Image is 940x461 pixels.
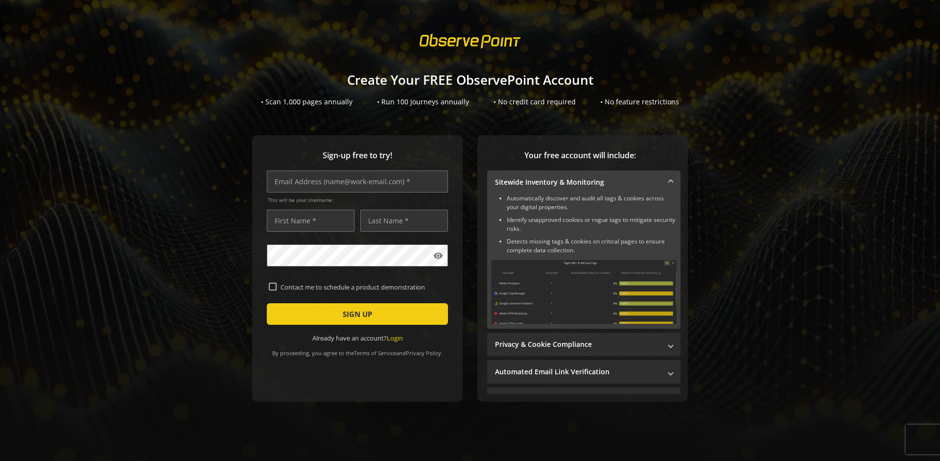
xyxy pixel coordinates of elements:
li: Detects missing tags & cookies on critical pages to ensure complete data collection. [507,237,677,255]
div: • No feature restrictions [600,97,679,107]
button: SIGN UP [267,303,448,325]
div: • Run 100 Journeys annually [377,97,469,107]
mat-expansion-panel-header: Sitewide Inventory & Monitoring [487,170,681,194]
mat-panel-title: Privacy & Cookie Compliance [495,340,661,349]
mat-expansion-panel-header: Privacy & Cookie Compliance [487,333,681,356]
input: Email Address (name@work-email.com) * [267,170,448,193]
li: Automatically discover and audit all tags & cookies across your digital properties. [507,194,677,212]
span: SIGN UP [343,305,372,323]
div: By proceeding, you agree to the and . [267,343,448,357]
div: • No credit card required [493,97,576,107]
mat-expansion-panel-header: Performance Monitoring with Web Vitals [487,388,681,411]
span: Your free account will include: [487,150,673,161]
div: Already have an account? [267,334,448,343]
div: • Scan 1,000 pages annually [261,97,352,107]
mat-panel-title: Sitewide Inventory & Monitoring [495,177,661,187]
mat-panel-title: Automated Email Link Verification [495,367,661,377]
img: Sitewide Inventory & Monitoring [491,260,677,324]
div: Sitewide Inventory & Monitoring [487,194,681,329]
span: This will be your Username [268,196,448,203]
label: Contact me to schedule a product demonstration [277,283,446,291]
input: First Name * [267,210,354,232]
mat-icon: visibility [433,251,443,261]
span: Sign-up free to try! [267,150,448,161]
input: Last Name * [360,210,448,232]
mat-expansion-panel-header: Automated Email Link Verification [487,360,681,384]
a: Terms of Service [354,349,396,357]
a: Privacy Policy [406,349,441,357]
li: Identify unapproved cookies or rogue tags to mitigate security risks. [507,216,677,233]
a: Login [387,334,403,342]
